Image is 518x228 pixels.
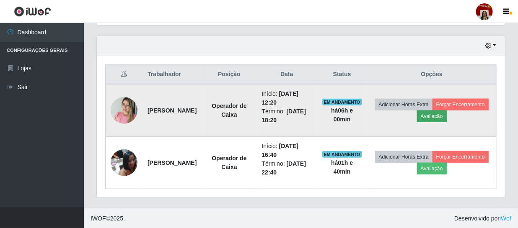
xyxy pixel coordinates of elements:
li: Término: [262,159,312,177]
strong: há 01 h e 40 min [331,159,353,175]
strong: Operador de Caixa [212,102,246,118]
strong: [PERSON_NAME] [148,107,197,114]
time: [DATE] 12:20 [262,90,299,106]
button: Forçar Encerramento [433,151,489,163]
th: Data [257,65,317,85]
span: EM ANDAMENTO [322,151,362,158]
th: Status [317,65,367,85]
th: Posição [202,65,256,85]
button: Adicionar Horas Extra [375,99,433,110]
button: Forçar Encerramento [433,99,489,110]
th: Opções [367,65,496,85]
strong: Operador de Caixa [212,155,246,170]
button: Adicionar Horas Extra [375,151,433,163]
li: Início: [262,142,312,159]
li: Início: [262,90,312,107]
strong: há 06 h e 00 min [331,107,353,123]
li: Término: [262,107,312,125]
time: [DATE] 16:40 [262,143,299,158]
th: Trabalhador [142,65,202,85]
button: Avaliação [417,163,447,174]
button: Avaliação [417,110,447,122]
img: 1716827942776.jpeg [111,145,137,180]
a: iWof [500,215,511,222]
span: © 2025 . [91,214,125,223]
img: CoreUI Logo [14,6,51,17]
span: IWOF [91,215,106,222]
img: 1743364143915.jpeg [111,92,137,128]
span: Desenvolvido por [454,214,511,223]
strong: [PERSON_NAME] [148,159,197,166]
span: EM ANDAMENTO [322,99,362,105]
